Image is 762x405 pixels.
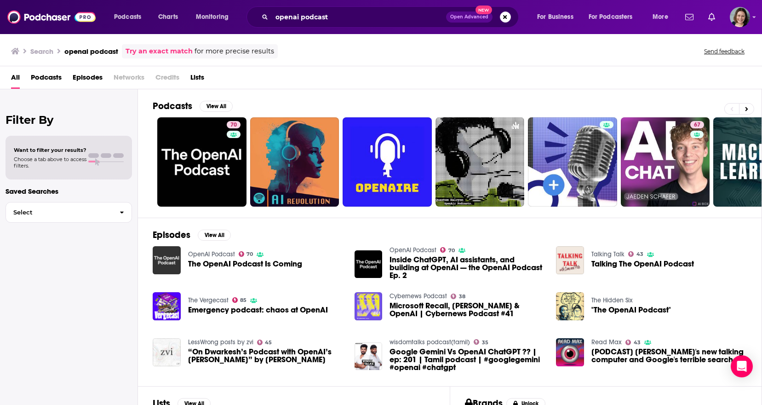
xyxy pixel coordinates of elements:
span: For Podcasters [589,11,633,23]
span: Networks [114,70,144,89]
h3: openai podcast [64,47,118,56]
a: 67 [621,117,710,207]
button: Select [6,202,132,223]
span: 45 [265,341,272,345]
a: LessWrong posts by zvi [188,338,253,346]
button: open menu [189,10,241,24]
span: Charts [158,11,178,23]
input: Search podcasts, credits, & more... [272,10,446,24]
a: “On Dwarkesh’s Podcast with OpenAI’s John Schulman” by Zvi [188,348,344,364]
span: 70 [246,252,253,256]
span: Open Advanced [450,15,488,19]
a: 43 [625,340,641,345]
span: Select [6,209,112,215]
a: Talking The OpenAI Podcast [591,260,694,268]
button: Show profile menu [730,7,750,27]
a: Microsoft Recall, Scarlett Johansson & OpenAI | Cybernews Podcast #41 [355,292,383,320]
a: 70 [440,247,455,253]
button: View All [198,230,231,241]
img: [PODCAST] OpenAI's new talking computer and Google's terrible search [556,338,584,366]
button: open menu [583,10,646,24]
h3: Search [30,47,53,56]
a: Show notifications dropdown [682,9,697,25]
img: "The OpenAI Podcast" [556,292,584,320]
span: Credits [155,70,179,89]
a: All [11,70,20,89]
span: New [476,6,492,14]
span: Want to filter your results? [14,147,86,153]
a: 35 [474,339,488,345]
a: Charts [152,10,183,24]
img: Talking The OpenAI Podcast [556,246,584,274]
p: Saved Searches [6,187,132,196]
img: Inside ChatGPT, AI assistants, and building at OpenAI — the OpenAI Podcast Ep. 2 [355,250,383,278]
span: Logged in as micglogovac [730,7,750,27]
span: For Business [537,11,573,23]
a: 70 [227,121,241,128]
button: View All [200,101,233,112]
a: Show notifications dropdown [705,9,719,25]
a: wisdomtalks podcast(tamil) [390,338,470,346]
a: 43 [628,251,643,257]
img: Podchaser - Follow, Share and Rate Podcasts [7,8,96,26]
a: OpenAI Podcast [390,246,436,254]
a: 85 [232,297,247,303]
span: 43 [634,341,641,345]
a: Emergency podcast: chaos at OpenAI [188,306,328,314]
a: 38 [451,294,465,299]
a: PodcastsView All [153,100,233,112]
a: "The OpenAI Podcast" [591,306,671,314]
a: Podcasts [31,70,62,89]
a: Try an exact match [126,46,193,57]
a: EpisodesView All [153,229,231,241]
a: Inside ChatGPT, AI assistants, and building at OpenAI — the OpenAI Podcast Ep. 2 [390,256,545,279]
span: “On Dwarkesh’s Podcast with OpenAI’s [PERSON_NAME]” by [PERSON_NAME] [188,348,344,364]
a: OpenAI Podcast [188,250,235,258]
a: Cybernews Podcast [390,292,447,300]
span: The OpenAI Podcast Is Coming [188,260,302,268]
a: Google Gemini Vs OpenAI ChatGPT ?? | ep: 201 | Tamil podcast | #googlegemini #openai #chatgpt [390,348,545,371]
span: 35 [482,341,488,345]
span: Choose a tab above to access filters. [14,156,86,169]
img: Google Gemini Vs OpenAI ChatGPT ?? | ep: 201 | Tamil podcast | #googlegemini #openai #chatgpt [355,342,383,370]
button: open menu [531,10,585,24]
span: Microsoft Recall, [PERSON_NAME] & OpenAI | Cybernews Podcast #41 [390,302,545,318]
span: More [653,11,668,23]
span: 85 [240,298,246,302]
img: Emergency podcast: chaos at OpenAI [153,292,181,320]
a: Read Max [591,338,622,346]
button: open menu [108,10,153,24]
span: 67 [694,121,700,130]
a: Episodes [73,70,103,89]
button: open menu [646,10,680,24]
span: Podcasts [114,11,141,23]
a: Talking Talk [591,250,624,258]
a: [PODCAST] OpenAI's new talking computer and Google's terrible search [591,348,747,364]
a: “On Dwarkesh’s Podcast with OpenAI’s John Schulman” by Zvi [153,338,181,366]
div: Open Intercom Messenger [731,355,753,377]
img: The OpenAI Podcast Is Coming [153,246,181,274]
button: Send feedback [701,47,747,55]
a: 67 [690,121,704,128]
a: Lists [190,70,204,89]
a: The Hidden Six [591,296,633,304]
h2: Filter By [6,113,132,127]
span: Monitoring [196,11,229,23]
a: 45 [257,340,272,345]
